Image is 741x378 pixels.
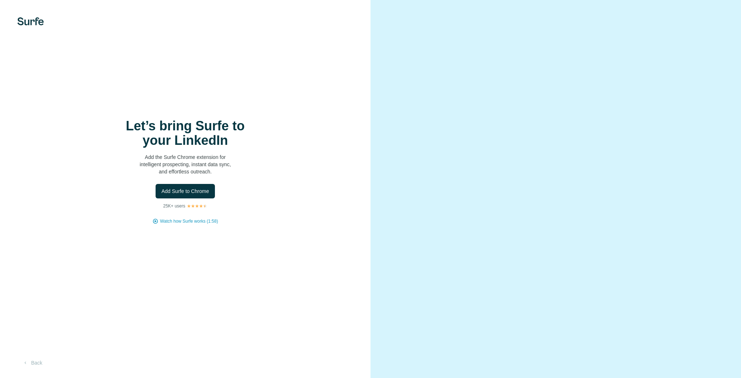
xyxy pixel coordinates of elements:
[113,154,258,175] p: Add the Surfe Chrome extension for intelligent prospecting, instant data sync, and effortless out...
[17,356,47,369] button: Back
[156,184,215,198] button: Add Surfe to Chrome
[113,119,258,148] h1: Let’s bring Surfe to your LinkedIn
[163,203,185,209] p: 25K+ users
[161,188,209,195] span: Add Surfe to Chrome
[187,204,207,208] img: Rating Stars
[17,17,44,25] img: Surfe's logo
[160,218,218,224] button: Watch how Surfe works (1:58)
